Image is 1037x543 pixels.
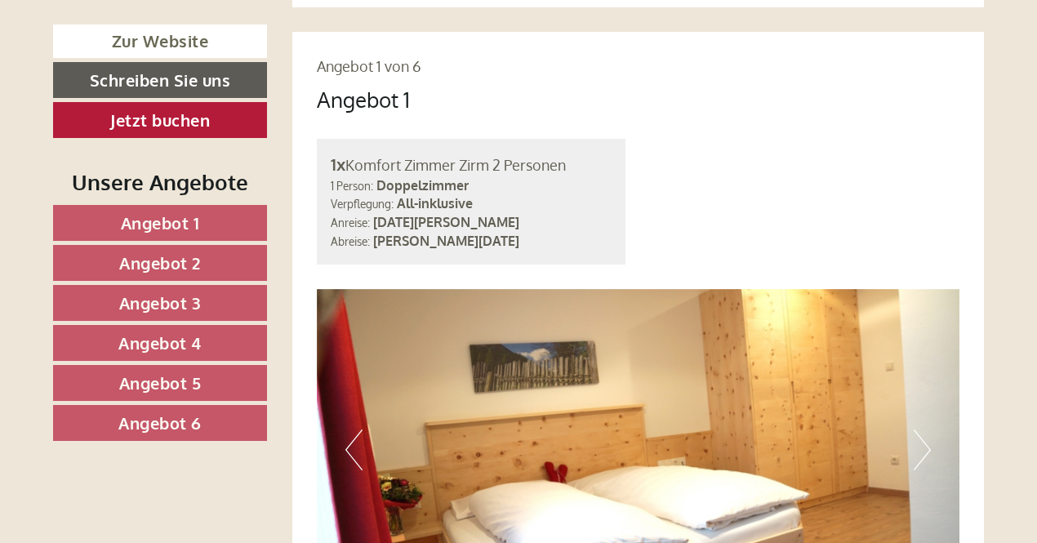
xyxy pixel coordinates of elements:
[373,233,519,249] b: [PERSON_NAME][DATE]
[317,57,421,75] span: Angebot 1 von 6
[331,216,370,229] small: Anreise:
[119,292,202,314] span: Angebot 3
[533,423,643,459] button: Senden
[317,84,410,114] div: Angebot 1
[331,154,345,175] b: 1x
[53,167,267,197] div: Unsere Angebote
[331,179,373,193] small: 1 Person:
[376,177,469,194] b: Doppelzimmer
[53,62,267,98] a: Schreiben Sie uns
[345,430,363,470] button: Previous
[118,412,202,434] span: Angebot 6
[119,372,202,394] span: Angebot 5
[24,79,264,91] small: 13:46
[331,153,612,176] div: Komfort Zimmer Zirm 2 Personen
[119,252,201,274] span: Angebot 2
[331,197,394,211] small: Verpflegung:
[397,195,473,211] b: All-inklusive
[914,430,931,470] button: Next
[373,214,519,230] b: [DATE][PERSON_NAME]
[24,47,264,60] div: Berghotel Alpenrast
[53,24,267,58] a: Zur Website
[292,12,352,40] div: [DATE]
[12,44,272,94] div: Guten Tag, wie können wir Ihnen helfen?
[118,332,202,354] span: Angebot 4
[53,102,267,138] a: Jetzt buchen
[121,212,200,234] span: Angebot 1
[331,234,370,248] small: Abreise:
